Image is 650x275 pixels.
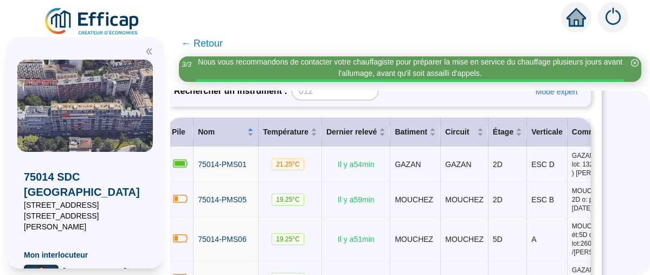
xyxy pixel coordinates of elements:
span: Mode expert [536,86,578,98]
span: MOUCHEZ esc: B étg 2D o: p:salon lot:286 [DATE] / BRIENTIN [572,187,640,213]
span: MOUCHEZ esc:A ét:5D o: p:salon lot:260 a: d:[DATE] /[PERSON_NAME] [572,222,640,257]
span: 5D [493,235,503,244]
span: 19.25 °C [272,233,304,245]
span: Pile [172,127,185,136]
span: MOUCHEZ [445,195,484,204]
span: GAZAN p:salon lot: 132 ([DATE] ) [PERSON_NAME] [572,151,640,177]
th: Étage [488,118,527,147]
span: 75014-PMS01 [198,160,247,169]
span: double-left [145,48,153,55]
span: Il y a 59 min [338,195,375,204]
span: close-circle [631,59,639,67]
span: Il y a 51 min [338,235,375,244]
a: 75014-PMS01 [198,159,247,170]
div: Nous vous recommandons de contacter votre chauffagiste pour préparer la mise en service du chauff... [196,56,624,79]
span: Étage [493,126,513,138]
span: GAZAN [445,160,471,169]
th: Dernier relevé [322,118,390,147]
span: 75014-PMS06 [198,235,247,244]
span: Rechercher un instrument : [174,85,287,98]
span: 2D [493,195,503,204]
span: 21.25 °C [272,158,304,170]
span: ESC B [531,195,554,204]
img: alerts [598,2,628,33]
span: 75014 SDC [GEOGRAPHIC_DATA] [24,169,146,200]
a: 75014-PMS06 [198,234,247,245]
input: 012 [292,82,378,100]
th: Nom [194,118,259,147]
th: Circuit [441,118,488,147]
th: Batiment [390,118,441,147]
span: [STREET_ADDRESS][PERSON_NAME] [24,210,146,232]
span: Batiment [395,126,427,138]
th: Verticale [527,118,568,147]
span: 19.25 °C [272,194,304,206]
span: MOUCHEZ [395,235,433,244]
span: Dernier relevé [326,126,377,138]
span: [STREET_ADDRESS] [24,200,146,210]
a: 75014-PMS05 [198,194,247,206]
th: Température [259,118,322,147]
button: Mode expert [527,83,587,100]
span: MOUCHEZ [395,195,433,204]
th: Commentaire [568,118,644,147]
span: Mon interlocuteur [24,250,146,260]
i: 3 / 3 [182,60,191,68]
span: ← Retour [181,36,223,51]
span: home [567,8,586,27]
span: Circuit [445,126,475,138]
img: efficap energie logo [43,7,141,37]
span: Nom [198,126,245,138]
span: 2D [493,160,503,169]
span: Température [263,126,308,138]
span: Il y a 54 min [338,160,375,169]
span: MOUCHEZ [445,235,484,244]
span: GAZAN [395,160,421,169]
span: ESC D [531,160,555,169]
span: 75014-PMS05 [198,195,247,204]
span: A [531,235,536,244]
